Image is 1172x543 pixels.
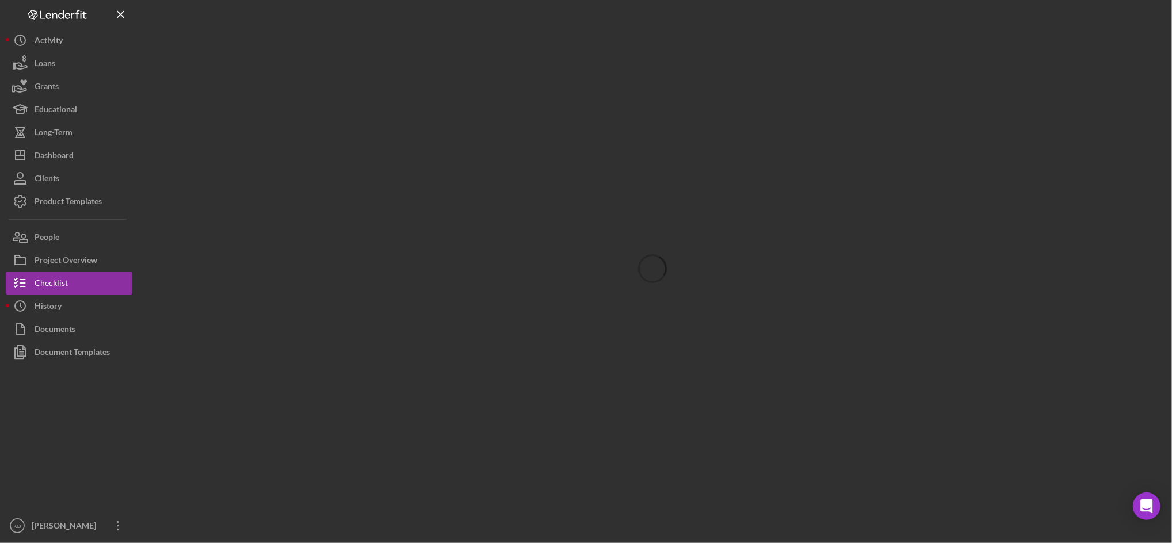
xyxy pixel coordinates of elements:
div: Dashboard [35,144,74,170]
div: Grants [35,75,59,101]
button: Activity [6,29,132,52]
button: Documents [6,318,132,341]
div: [PERSON_NAME] [29,514,104,540]
div: Long-Term [35,121,72,147]
button: Clients [6,167,132,190]
div: People [35,225,59,251]
text: KD [13,523,21,529]
button: Product Templates [6,190,132,213]
button: Loans [6,52,132,75]
button: Educational [6,98,132,121]
div: History [35,295,62,320]
div: Document Templates [35,341,110,366]
div: Loans [35,52,55,78]
div: Checklist [35,271,68,297]
button: KD[PERSON_NAME] [6,514,132,537]
button: Long-Term [6,121,132,144]
button: Project Overview [6,248,132,271]
button: Dashboard [6,144,132,167]
button: Document Templates [6,341,132,364]
button: Checklist [6,271,132,295]
div: Open Intercom Messenger [1133,492,1160,520]
div: Activity [35,29,63,55]
button: Grants [6,75,132,98]
div: Clients [35,167,59,193]
button: History [6,295,132,318]
div: Documents [35,318,75,343]
button: People [6,225,132,248]
div: Product Templates [35,190,102,216]
div: Educational [35,98,77,124]
div: Project Overview [35,248,97,274]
